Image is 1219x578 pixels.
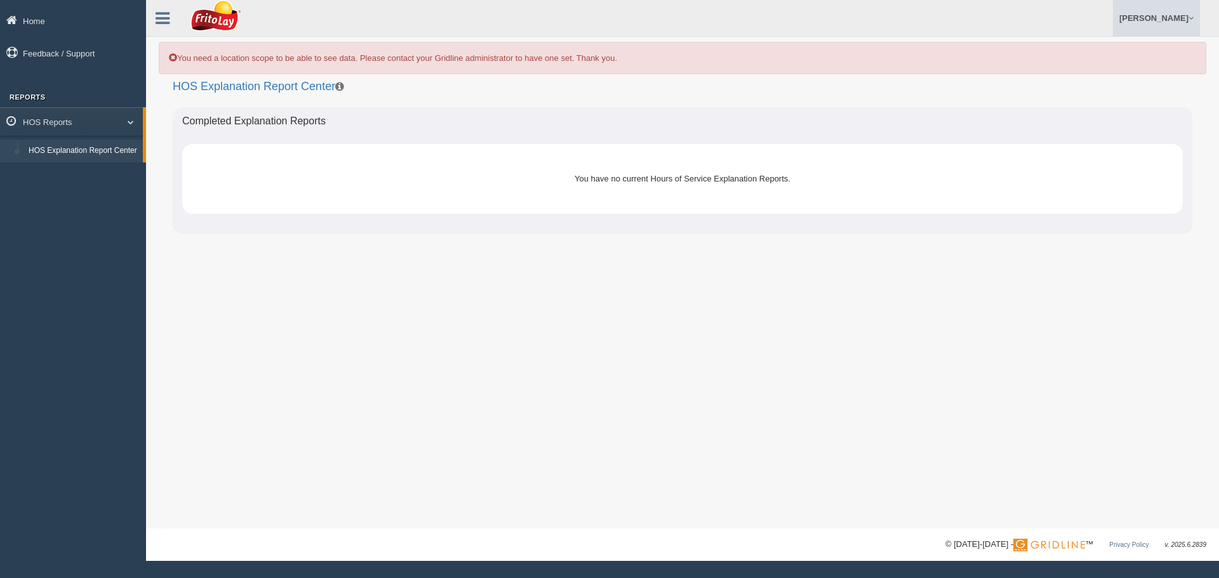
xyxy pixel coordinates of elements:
div: You need a location scope to be able to see data. Please contact your Gridline administrator to h... [159,42,1206,74]
div: Completed Explanation Reports [173,107,1192,135]
h2: HOS Explanation Report Center [173,81,1192,93]
span: v. 2025.6.2839 [1165,541,1206,548]
a: HOS Explanation Report Center [23,140,143,162]
a: Privacy Policy [1109,541,1149,548]
div: You have no current Hours of Service Explanation Reports. [211,163,1154,194]
img: Gridline [1013,539,1085,551]
div: © [DATE]-[DATE] - ™ [945,538,1206,551]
